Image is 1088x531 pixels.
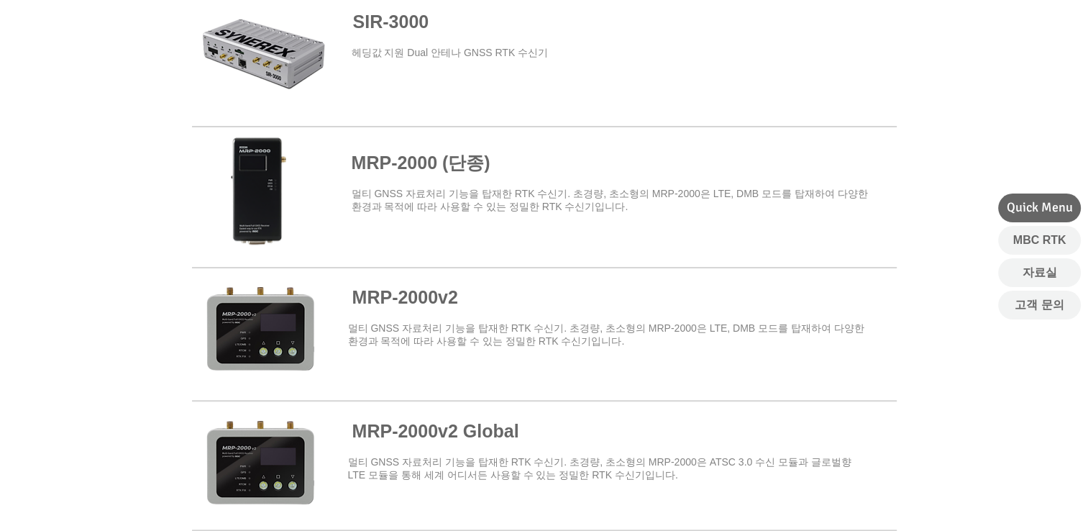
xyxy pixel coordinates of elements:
[998,194,1081,222] div: Quick Menu
[998,226,1081,255] a: MBC RTK
[923,469,1088,531] iframe: Wix Chat
[998,291,1081,319] a: 고객 문의
[1023,265,1057,281] span: 자료실
[998,258,1081,287] a: 자료실
[1015,297,1064,313] span: 고객 문의
[1013,232,1066,248] span: MBC RTK
[1007,199,1073,217] span: Quick Menu
[353,12,429,32] a: SIR-3000
[352,47,549,58] a: ​헤딩값 지원 Dual 안테나 GNSS RTK 수신기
